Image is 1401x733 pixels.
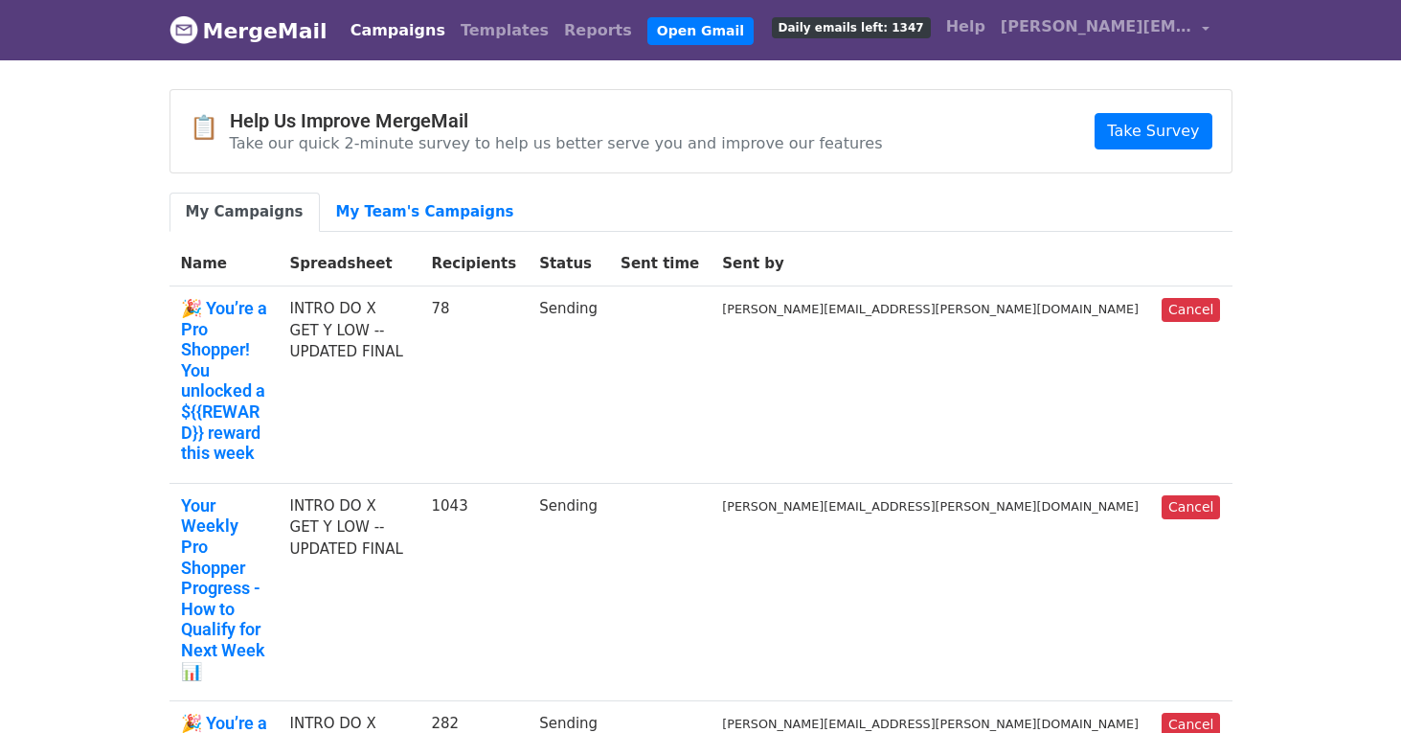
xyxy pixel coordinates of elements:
a: [PERSON_NAME][EMAIL_ADDRESS][PERSON_NAME][DOMAIN_NAME] [993,8,1217,53]
a: Cancel [1162,495,1220,519]
a: Open Gmail [647,17,754,45]
a: 🎉 You’re a Pro Shopper! You unlocked a ${{REWARD}} reward this week [181,298,267,464]
small: [PERSON_NAME][EMAIL_ADDRESS][PERSON_NAME][DOMAIN_NAME] [722,302,1139,316]
td: 78 [420,286,529,484]
small: [PERSON_NAME][EMAIL_ADDRESS][PERSON_NAME][DOMAIN_NAME] [722,717,1139,731]
span: Daily emails left: 1347 [772,17,931,38]
th: Sent by [711,241,1150,286]
a: Take Survey [1095,113,1211,149]
p: Take our quick 2-minute survey to help us better serve you and improve our features [230,133,883,153]
th: Status [528,241,609,286]
span: [PERSON_NAME][EMAIL_ADDRESS][PERSON_NAME][DOMAIN_NAME] [1001,15,1192,38]
a: Templates [453,11,556,50]
td: Sending [528,483,609,700]
th: Name [169,241,279,286]
a: Daily emails left: 1347 [764,8,938,46]
a: Your Weekly Pro Shopper Progress - How to Qualify for Next Week 📊 [181,495,267,681]
img: MergeMail logo [169,15,198,44]
a: Campaigns [343,11,453,50]
td: 1043 [420,483,529,700]
a: Reports [556,11,640,50]
th: Recipients [420,241,529,286]
small: [PERSON_NAME][EMAIL_ADDRESS][PERSON_NAME][DOMAIN_NAME] [722,499,1139,514]
a: My Campaigns [169,193,320,232]
a: MergeMail [169,11,328,51]
a: My Team's Campaigns [320,193,531,232]
a: Cancel [1162,298,1220,322]
td: INTRO DO X GET Y LOW -- UPDATED FINAL [279,483,420,700]
span: 📋 [190,114,230,142]
td: INTRO DO X GET Y LOW -- UPDATED FINAL [279,286,420,484]
h4: Help Us Improve MergeMail [230,109,883,132]
td: Sending [528,286,609,484]
th: Sent time [609,241,711,286]
a: Help [938,8,993,46]
th: Spreadsheet [279,241,420,286]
